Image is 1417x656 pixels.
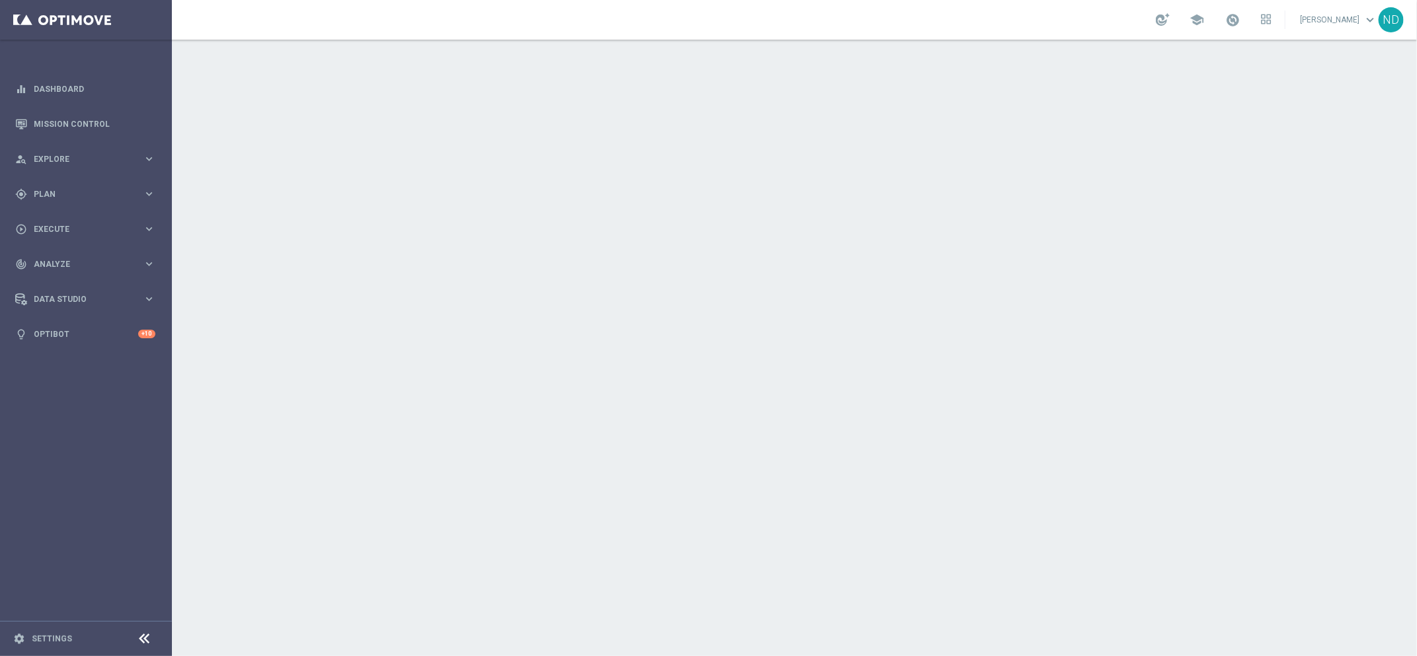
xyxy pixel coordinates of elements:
[15,258,143,270] div: Analyze
[34,71,155,106] a: Dashboard
[32,635,72,643] a: Settings
[15,188,143,200] div: Plan
[15,329,156,340] button: lightbulb Optibot +10
[34,225,143,233] span: Execute
[15,316,155,351] div: Optibot
[15,119,156,129] button: Mission Control
[143,293,155,305] i: keyboard_arrow_right
[15,153,143,165] div: Explore
[15,259,156,270] button: track_changes Analyze keyboard_arrow_right
[1379,7,1404,32] div: ND
[15,84,156,94] button: equalizer Dashboard
[15,223,27,235] i: play_circle_outline
[15,294,156,305] button: Data Studio keyboard_arrow_right
[15,189,156,200] button: gps_fixed Plan keyboard_arrow_right
[143,188,155,200] i: keyboard_arrow_right
[13,633,25,645] i: settings
[1363,13,1377,27] span: keyboard_arrow_down
[15,224,156,235] button: play_circle_outline Execute keyboard_arrow_right
[34,295,143,303] span: Data Studio
[34,260,143,268] span: Analyze
[34,190,143,198] span: Plan
[143,223,155,235] i: keyboard_arrow_right
[15,106,155,141] div: Mission Control
[15,71,155,106] div: Dashboard
[143,153,155,165] i: keyboard_arrow_right
[34,106,155,141] a: Mission Control
[34,316,138,351] a: Optibot
[15,153,27,165] i: person_search
[34,155,143,163] span: Explore
[15,293,143,305] div: Data Studio
[15,258,27,270] i: track_changes
[15,154,156,164] button: person_search Explore keyboard_arrow_right
[15,328,27,340] i: lightbulb
[1190,13,1204,27] span: school
[15,188,27,200] i: gps_fixed
[143,258,155,270] i: keyboard_arrow_right
[1299,10,1379,30] a: [PERSON_NAME]keyboard_arrow_down
[15,223,143,235] div: Execute
[15,83,27,95] i: equalizer
[138,330,155,338] div: +10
